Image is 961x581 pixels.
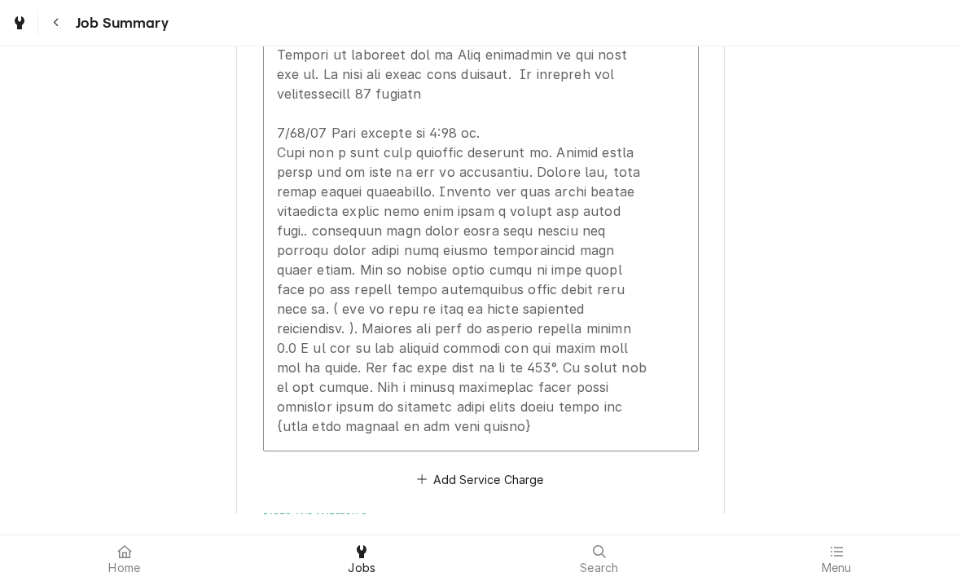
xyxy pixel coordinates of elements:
a: Jobs [244,539,480,578]
span: Menu [822,561,852,574]
a: Go to Jobs [5,10,34,36]
a: Menu [719,539,955,578]
span: Home [108,561,140,574]
button: Navigate back [42,8,71,37]
label: Parts and Materials [263,511,699,524]
a: Home [7,539,243,578]
span: Job Summary [71,12,169,34]
div: Parts and Materials [263,511,699,565]
a: Search [481,539,717,578]
span: ( if any ) [368,513,399,522]
button: Add Service Charge [415,468,546,491]
span: Search [580,561,618,574]
span: Jobs [348,561,375,574]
